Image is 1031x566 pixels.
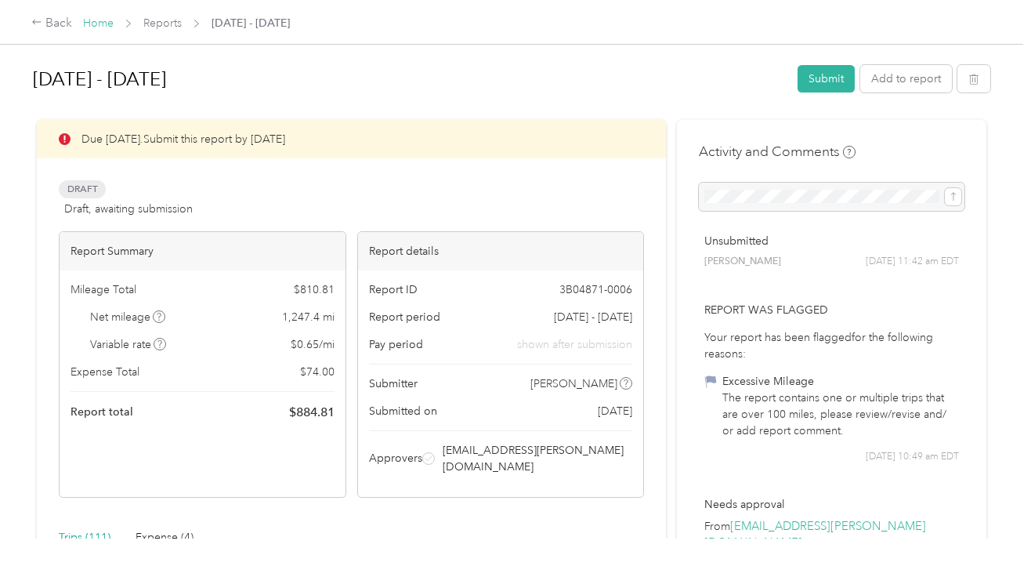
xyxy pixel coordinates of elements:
[71,281,136,298] span: Mileage Total
[83,16,114,30] a: Home
[530,376,617,392] span: [PERSON_NAME]
[59,529,110,546] div: Trips (111)
[598,403,632,419] span: [DATE]
[71,364,139,380] span: Expense Total
[143,16,182,30] a: Reports
[554,309,632,325] span: [DATE] - [DATE]
[289,403,335,422] span: $ 884.81
[704,302,959,318] p: Report was flagged
[798,65,855,93] button: Submit
[943,478,1031,566] iframe: Everlance-gr Chat Button Frame
[722,373,959,390] div: Excessive Mileage
[443,442,630,475] span: [EMAIL_ADDRESS][PERSON_NAME][DOMAIN_NAME]
[866,255,959,269] span: [DATE] 11:42 am EDT
[704,255,781,269] span: [PERSON_NAME]
[71,404,133,420] span: Report total
[212,15,290,31] span: [DATE] - [DATE]
[369,450,422,466] span: Approvers
[369,309,440,325] span: Report period
[60,232,345,270] div: Report Summary
[59,180,106,198] span: Draft
[90,309,166,325] span: Net mileage
[300,364,335,380] span: $ 74.00
[369,376,418,392] span: Submitter
[704,518,959,551] p: From
[33,60,787,98] h1: Sep 1 - 30, 2025
[369,336,423,353] span: Pay period
[559,281,632,298] span: 3B04871-0006
[64,201,193,217] span: Draft, awaiting submission
[860,65,952,93] button: Add to report
[291,336,335,353] span: $ 0.65 / mi
[704,233,959,249] p: Unsubmitted
[704,329,959,362] div: Your report has been flagged for the following reasons:
[369,281,418,298] span: Report ID
[704,496,959,513] p: Needs approval
[369,403,437,419] span: Submitted on
[699,142,856,161] h4: Activity and Comments
[294,281,335,298] span: $ 810.81
[90,336,167,353] span: Variable rate
[866,450,959,464] span: [DATE] 10:49 am EDT
[136,529,194,546] div: Expense (4)
[282,309,335,325] span: 1,247.4 mi
[37,120,666,158] div: Due [DATE]. Submit this report by [DATE]
[517,336,632,353] span: shown after submission
[31,14,72,33] div: Back
[722,390,959,439] div: The report contains one or multiple trips that are over 100 miles, please review/revise and/ or a...
[704,519,926,550] a: [EMAIL_ADDRESS][PERSON_NAME][DOMAIN_NAME]
[358,232,644,270] div: Report details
